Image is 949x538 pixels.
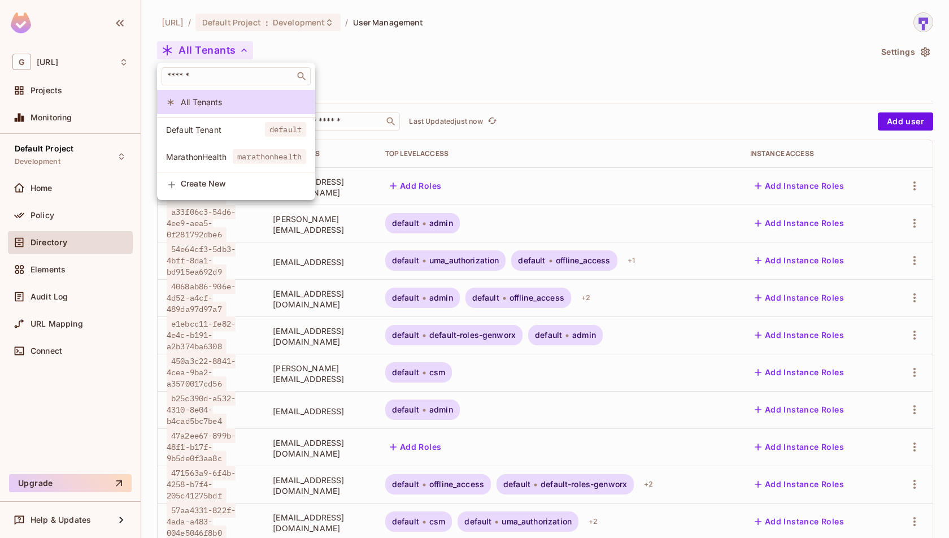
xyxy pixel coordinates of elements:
span: default [265,122,306,137]
span: Default Tenant [166,124,265,135]
div: Show only users with a role in this tenant: Default Tenant [157,118,315,142]
span: Create New [181,179,306,188]
span: marathonhealth [233,149,306,164]
span: All Tenants [181,97,306,107]
span: MarathonHealth [166,151,233,162]
div: Show only users with a role in this tenant: MarathonHealth [157,145,315,169]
